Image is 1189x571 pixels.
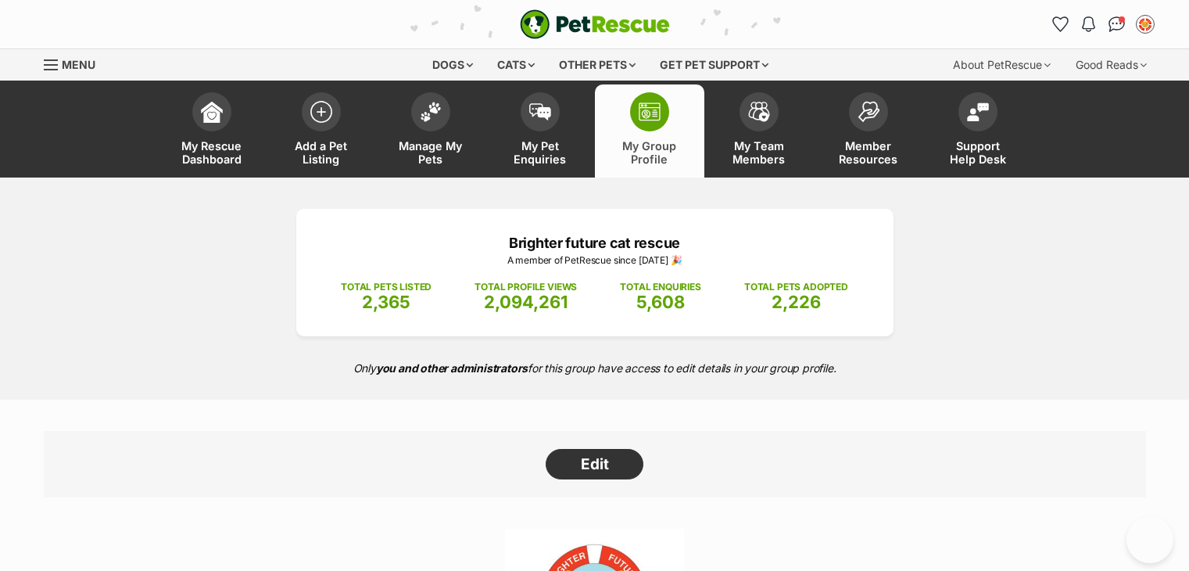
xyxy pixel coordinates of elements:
strong: you and other administrators [376,361,528,375]
a: My Group Profile [595,84,704,178]
img: member-resources-icon-8e73f808a243e03378d46382f2149f9095a855e16c252ad45f914b54edf8863c.svg [858,101,879,122]
p: TOTAL PETS LISTED [341,280,432,294]
div: Good Reads [1065,49,1158,81]
span: Support Help Desk [943,139,1013,166]
div: About PetRescue [942,49,1062,81]
img: Sharon McNaught profile pic [1137,16,1153,32]
span: 2,094,261 [484,292,568,312]
span: Manage My Pets [396,139,466,166]
p: A member of PetRescue since [DATE] 🎉 [320,253,870,268]
button: My account [1133,12,1158,37]
a: Add a Pet Listing [267,84,376,178]
img: chat-41dd97257d64d25036548639549fe6c8038ab92f7586957e7f3b1b290dea8141.svg [1108,16,1125,32]
ul: Account quick links [1048,12,1158,37]
a: Menu [44,49,106,77]
a: My Pet Enquiries [485,84,595,178]
p: Brighter future cat rescue [320,232,870,253]
span: Menu [62,58,95,71]
span: Member Resources [833,139,904,166]
a: PetRescue [520,9,670,39]
a: Conversations [1105,12,1130,37]
img: team-members-icon-5396bd8760b3fe7c0b43da4ab00e1e3bb1a5d9ba89233759b79545d2d3fc5d0d.svg [748,102,770,122]
p: TOTAL ENQUIRIES [620,280,700,294]
div: Dogs [421,49,484,81]
img: dashboard-icon-eb2f2d2d3e046f16d808141f083e7271f6b2e854fb5c12c21221c1fb7104beca.svg [201,101,223,123]
span: My Rescue Dashboard [177,139,247,166]
span: 2,226 [772,292,821,312]
div: Cats [486,49,546,81]
span: Add a Pet Listing [286,139,356,166]
span: 2,365 [362,292,410,312]
button: Notifications [1076,12,1101,37]
a: Member Resources [814,84,923,178]
img: logo-e224e6f780fb5917bec1dbf3a21bbac754714ae5b6737aabdf751b685950b380.svg [520,9,670,39]
div: Get pet support [649,49,779,81]
p: TOTAL PROFILE VIEWS [475,280,577,294]
iframe: Help Scout Beacon - Open [1126,516,1173,563]
a: My Team Members [704,84,814,178]
span: My Team Members [724,139,794,166]
a: Edit [546,449,643,480]
img: add-pet-listing-icon-0afa8454b4691262ce3f59096e99ab1cd57d4a30225e0717b998d2c9b9846f56.svg [310,101,332,123]
img: group-profile-icon-3fa3cf56718a62981997c0bc7e787c4b2cf8bcc04b72c1350f741eb67cf2f40e.svg [639,102,661,121]
img: notifications-46538b983faf8c2785f20acdc204bb7945ddae34d4c08c2a6579f10ce5e182be.svg [1082,16,1094,32]
div: Other pets [548,49,646,81]
a: Manage My Pets [376,84,485,178]
span: 5,608 [636,292,685,312]
a: My Rescue Dashboard [157,84,267,178]
p: TOTAL PETS ADOPTED [744,280,848,294]
a: Support Help Desk [923,84,1033,178]
img: manage-my-pets-icon-02211641906a0b7f246fdf0571729dbe1e7629f14944591b6c1af311fb30b64b.svg [420,102,442,122]
img: help-desk-icon-fdf02630f3aa405de69fd3d07c3f3aa587a6932b1a1747fa1d2bba05be0121f9.svg [967,102,989,121]
a: Favourites [1048,12,1073,37]
img: pet-enquiries-icon-7e3ad2cf08bfb03b45e93fb7055b45f3efa6380592205ae92323e6603595dc1f.svg [529,103,551,120]
span: My Group Profile [614,139,685,166]
span: My Pet Enquiries [505,139,575,166]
